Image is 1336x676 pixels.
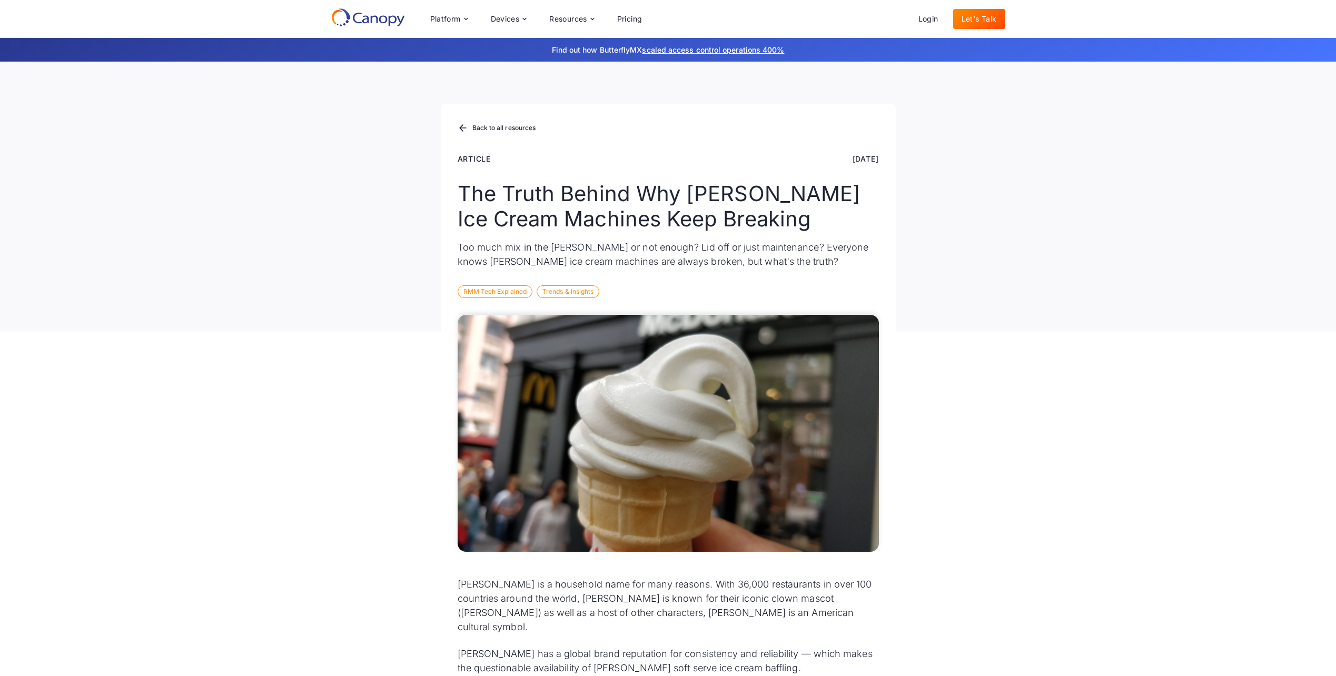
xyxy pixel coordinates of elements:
div: Resources [541,8,602,29]
a: Pricing [609,9,651,29]
div: Platform [430,15,461,23]
div: Back to all resources [472,125,536,131]
div: [DATE] [853,153,879,164]
div: Devices [482,8,535,29]
p: Find out how ButterflyMX [410,44,926,55]
p: [PERSON_NAME] is a household name for many reasons. With 36,000 restaurants in over 100 countries... [458,577,879,634]
div: Platform [422,8,476,29]
div: Devices [491,15,520,23]
div: Trends & Insights [537,285,599,298]
p: Too much mix in the [PERSON_NAME] or not enough? Lid off or just maintenance? Everyone knows [PER... [458,240,879,269]
h1: The Truth Behind Why [PERSON_NAME] Ice Cream Machines Keep Breaking [458,181,879,232]
div: Resources [549,15,587,23]
div: RMM Tech Explained [458,285,532,298]
p: [PERSON_NAME] has a global brand reputation for consistency and reliability — which makes the que... [458,647,879,675]
a: scaled access control operations 400% [642,45,784,54]
a: Back to all resources [458,122,536,135]
a: Let's Talk [953,9,1005,29]
a: Login [910,9,947,29]
div: Article [458,153,491,164]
